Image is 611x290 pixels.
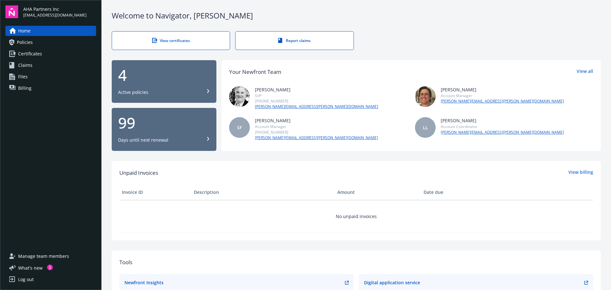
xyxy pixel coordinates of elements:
div: Days until next renewal [118,137,168,143]
img: navigator-logo.svg [5,5,18,18]
div: [PERSON_NAME] [255,86,378,93]
div: Your Newfront Team [229,68,281,76]
a: [PERSON_NAME][EMAIL_ADDRESS][PERSON_NAME][DOMAIN_NAME] [441,130,564,135]
span: Certificates [18,49,42,59]
button: 4Active policies [112,60,216,103]
th: Date due [421,185,493,200]
a: Claims [5,60,96,70]
span: SF [237,124,242,131]
div: Account Coordinator [441,124,564,129]
a: Report claims [235,31,354,50]
div: SVP [255,93,378,98]
div: 99 [118,115,210,131]
img: photo [415,86,436,107]
div: Report claims [248,38,341,43]
div: Active policies [118,89,148,95]
button: 99Days until next renewal [112,108,216,151]
div: [PERSON_NAME] [441,86,564,93]
span: What ' s new [18,265,43,271]
span: Policies [17,37,33,47]
div: 4 [118,67,210,83]
a: Home [5,26,96,36]
span: Billing [18,83,32,93]
div: Newfront Insights [124,279,164,286]
div: Account Manager [255,124,378,129]
div: Digital application service [364,279,420,286]
span: Claims [18,60,32,70]
td: No unpaid invoices [119,200,593,232]
a: Certificates [5,49,96,59]
a: Manage team members [5,251,96,261]
a: [PERSON_NAME][EMAIL_ADDRESS][PERSON_NAME][DOMAIN_NAME] [441,98,564,104]
span: LL [423,124,428,131]
a: View billing [568,169,593,177]
th: Invoice ID [119,185,191,200]
button: AHA Partners Inc[EMAIL_ADDRESS][DOMAIN_NAME] [23,5,96,18]
span: [EMAIL_ADDRESS][DOMAIN_NAME] [23,12,87,18]
img: photo [229,86,250,107]
div: [PERSON_NAME] [441,117,564,124]
div: Welcome to Navigator , [PERSON_NAME] [112,10,601,21]
a: Files [5,72,96,82]
span: AHA Partners Inc [23,6,87,12]
a: Policies [5,37,96,47]
div: [PERSON_NAME] [255,117,378,124]
span: Manage team members [18,251,69,261]
a: Billing [5,83,96,93]
a: View certificates [112,31,230,50]
div: 1 [47,265,53,270]
div: Tools [119,258,593,266]
div: Log out [18,274,34,285]
th: Amount [335,185,421,200]
a: [PERSON_NAME][EMAIL_ADDRESS][PERSON_NAME][DOMAIN_NAME] [255,135,378,141]
span: Files [18,72,28,82]
div: View certificates [125,38,217,43]
span: Unpaid Invoices [119,169,158,177]
th: Description [191,185,335,200]
div: Account Manager [441,93,564,98]
a: [PERSON_NAME][EMAIL_ADDRESS][PERSON_NAME][DOMAIN_NAME] [255,104,378,110]
a: View all [577,68,593,76]
span: Home [18,26,31,36]
button: What's new1 [5,265,53,271]
div: [PHONE_NUMBER] [255,130,378,135]
div: [PHONE_NUMBER] [255,98,378,104]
